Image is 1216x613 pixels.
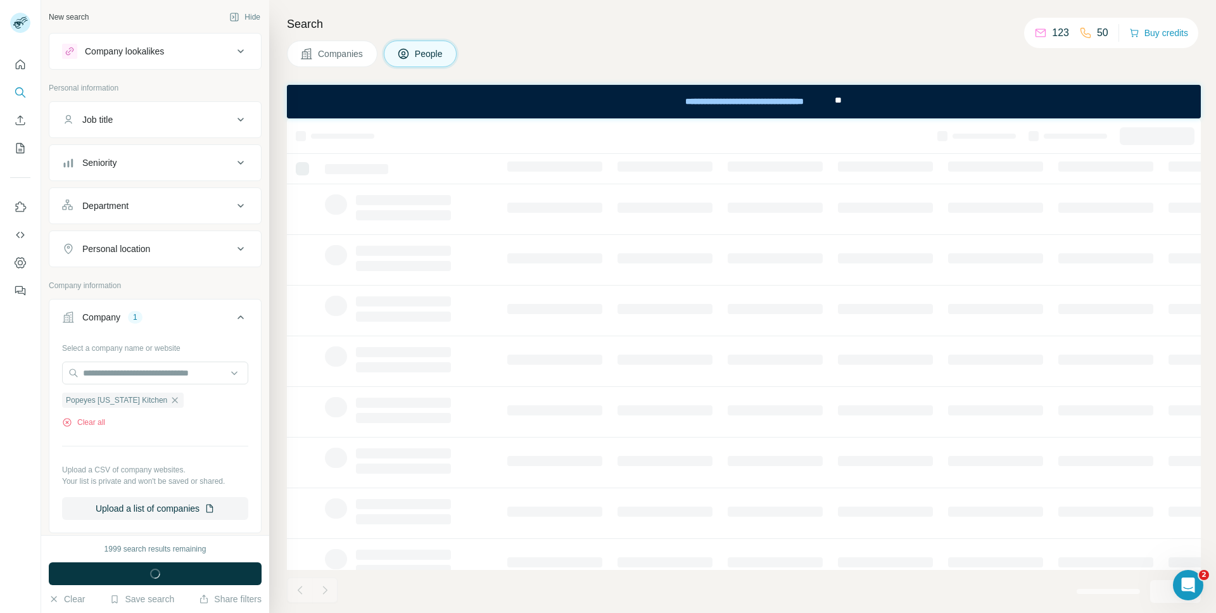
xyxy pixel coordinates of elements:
[62,476,248,487] p: Your list is private and won't be saved or shared.
[128,312,142,323] div: 1
[62,464,248,476] p: Upload a CSV of company websites.
[287,15,1201,33] h4: Search
[10,53,30,76] button: Quick start
[1129,24,1188,42] button: Buy credits
[415,47,444,60] span: People
[82,243,150,255] div: Personal location
[287,85,1201,118] iframe: Banner
[66,395,167,406] span: Popeyes [US_STATE] Kitchen
[104,543,206,555] div: 1999 search results remaining
[10,81,30,104] button: Search
[1097,25,1108,41] p: 50
[49,234,261,264] button: Personal location
[82,311,120,324] div: Company
[62,417,105,428] button: Clear all
[10,251,30,274] button: Dashboard
[49,11,89,23] div: New search
[85,45,164,58] div: Company lookalikes
[82,199,129,212] div: Department
[49,593,85,605] button: Clear
[199,593,262,605] button: Share filters
[110,593,174,605] button: Save search
[49,280,262,291] p: Company information
[49,302,261,338] button: Company1
[10,279,30,302] button: Feedback
[10,109,30,132] button: Enrich CSV
[49,36,261,66] button: Company lookalikes
[220,8,269,27] button: Hide
[62,497,248,520] button: Upload a list of companies
[10,224,30,246] button: Use Surfe API
[10,196,30,218] button: Use Surfe on LinkedIn
[1173,570,1203,600] iframe: Intercom live chat
[1199,570,1209,580] span: 2
[1052,25,1069,41] p: 123
[318,47,364,60] span: Companies
[49,104,261,135] button: Job title
[10,137,30,160] button: My lists
[49,148,261,178] button: Seniority
[49,191,261,221] button: Department
[82,156,117,169] div: Seniority
[62,338,248,354] div: Select a company name or website
[82,113,113,126] div: Job title
[49,82,262,94] p: Personal information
